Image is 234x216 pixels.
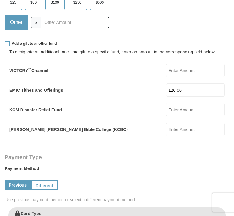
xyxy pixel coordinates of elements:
label: VICTORY Channel [9,67,48,74]
input: Enter Amount [166,123,225,136]
label: KCM Disaster Relief Fund [9,107,62,113]
span: Add a gift to another fund [10,41,57,46]
sup: ™ [28,67,31,71]
a: Different [31,180,58,190]
label: Payment Method [5,165,229,175]
span: Other [7,18,26,27]
input: Other Amount [41,17,109,28]
h4: Payment Type [5,155,229,160]
input: Enter Amount [166,64,225,77]
div: To designate an additional, one-time gift to a specific fund, enter an amount in the correspondin... [9,49,225,55]
span: $ [31,17,41,28]
a: Previous [5,180,31,190]
input: Enter Amount [166,83,225,97]
label: [PERSON_NAME] [PERSON_NAME] Bible College (KCBC) [9,126,128,133]
label: EMIC Tithes and Offerings [9,87,63,93]
span: Use previous payment method or select a different payment method. [5,197,230,203]
input: Enter Amount [166,103,225,116]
